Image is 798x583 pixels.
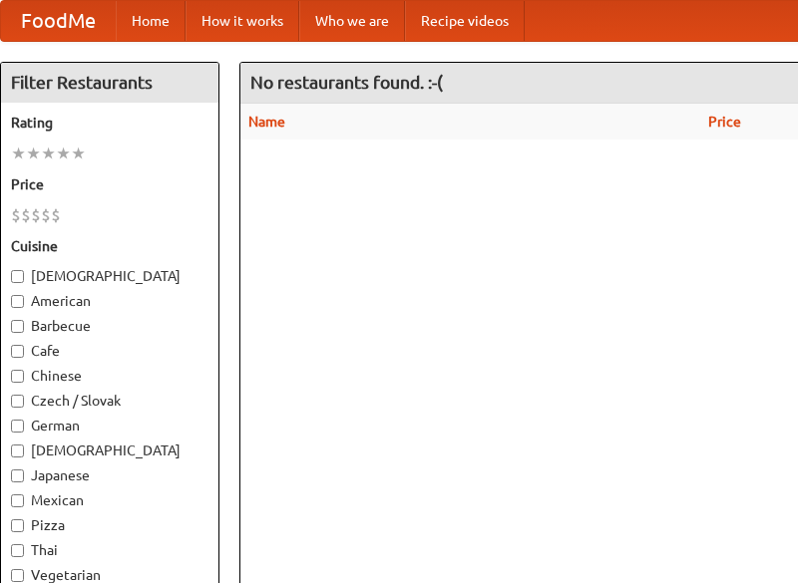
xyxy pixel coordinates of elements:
li: ★ [56,143,71,164]
li: ★ [11,143,26,164]
input: [DEMOGRAPHIC_DATA] [11,270,24,283]
label: [DEMOGRAPHIC_DATA] [11,266,208,286]
li: ★ [71,143,86,164]
li: $ [51,204,61,226]
li: $ [21,204,31,226]
input: [DEMOGRAPHIC_DATA] [11,444,24,457]
input: Czech / Slovak [11,395,24,408]
input: Thai [11,544,24,557]
h4: Filter Restaurants [1,63,218,103]
input: Mexican [11,494,24,507]
label: Chinese [11,366,208,386]
a: Name [248,114,285,130]
label: Pizza [11,515,208,535]
h5: Price [11,174,208,194]
a: Recipe videos [405,1,525,41]
input: American [11,295,24,308]
label: Barbecue [11,316,208,336]
a: Home [116,1,186,41]
input: German [11,420,24,433]
label: Mexican [11,490,208,510]
a: Price [708,114,741,130]
label: Thai [11,540,208,560]
li: ★ [41,143,56,164]
input: Japanese [11,469,24,482]
input: Barbecue [11,320,24,333]
input: Cafe [11,345,24,358]
label: Cafe [11,341,208,361]
h5: Cuisine [11,236,208,256]
li: ★ [26,143,41,164]
input: Vegetarian [11,569,24,582]
label: American [11,291,208,311]
label: Japanese [11,465,208,485]
a: How it works [186,1,299,41]
input: Pizza [11,519,24,532]
a: FoodMe [1,1,116,41]
ng-pluralize: No restaurants found. :-( [250,73,443,92]
li: $ [41,204,51,226]
label: German [11,416,208,436]
li: $ [31,204,41,226]
h5: Rating [11,113,208,133]
a: Who we are [299,1,405,41]
label: Czech / Slovak [11,391,208,411]
input: Chinese [11,370,24,383]
li: $ [11,204,21,226]
label: [DEMOGRAPHIC_DATA] [11,440,208,460]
